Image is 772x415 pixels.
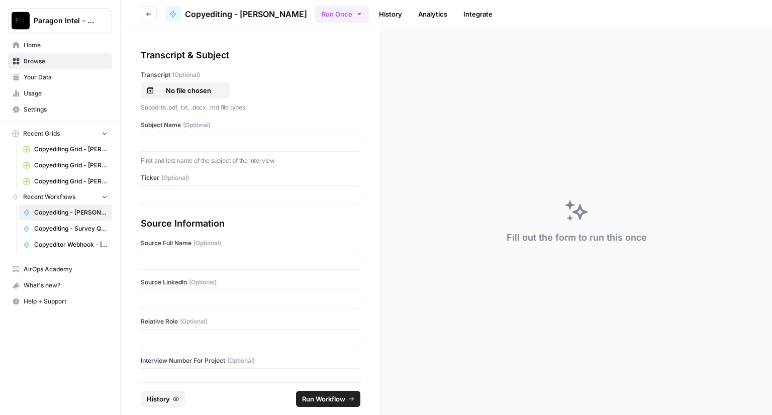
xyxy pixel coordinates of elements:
span: (Optional) [183,121,211,130]
div: What's new? [9,278,112,293]
span: Copyediting - Survey Questions - [PERSON_NAME] [34,224,108,233]
a: Copyediting Grid - [PERSON_NAME] [19,141,112,157]
a: Copyediting - Survey Questions - [PERSON_NAME] [19,221,112,237]
button: History [141,391,185,407]
span: (Optional) [227,356,255,365]
label: Source Full Name [141,239,360,248]
button: Run Once [315,6,369,23]
span: Home [24,41,108,50]
a: Browse [8,53,112,69]
label: Source LinkedIn [141,278,360,287]
span: Recent Workflows [23,192,75,201]
label: Transcript [141,70,360,79]
a: Copyediting - [PERSON_NAME] [165,6,307,22]
span: Copyediting - [PERSON_NAME] [34,208,108,217]
span: Settings [24,105,108,114]
span: AirOps Academy [24,265,108,274]
img: Paragon Intel - Copyediting Logo [12,12,30,30]
span: Help + Support [24,297,108,306]
a: Copyediting Grid - [PERSON_NAME] [19,157,112,173]
label: Interview Number For Project [141,356,360,365]
span: (Optional) [180,317,208,326]
div: Source Information [141,217,360,231]
a: Usage [8,85,112,101]
div: Fill out the form to run this once [507,231,647,245]
span: History [147,394,170,404]
span: (Optional) [189,278,217,287]
span: Paragon Intel - Copyediting [34,16,94,26]
span: (Optional) [161,173,189,182]
div: Transcript & Subject [141,48,360,62]
a: Settings [8,101,112,118]
button: Run Workflow [296,391,360,407]
button: Recent Workflows [8,189,112,204]
label: Subject Name [141,121,360,130]
p: First and last name of the subject of the interview [141,156,360,166]
button: Help + Support [8,293,112,309]
span: Browse [24,57,108,66]
a: History [373,6,408,22]
button: Recent Grids [8,126,112,141]
span: Recent Grids [23,129,60,138]
span: Copyediting Grid - [PERSON_NAME] [34,145,108,154]
label: Relative Role [141,317,360,326]
span: (Optional) [194,239,221,248]
a: Analytics [412,6,453,22]
a: Copyeditor Webhook - [PERSON_NAME] [19,237,112,253]
button: Workspace: Paragon Intel - Copyediting [8,8,112,33]
span: Copyediting Grid - [PERSON_NAME] [34,161,108,170]
span: (Optional) [172,70,200,79]
button: What's new? [8,277,112,293]
span: Copyediting Grid - [PERSON_NAME] [34,177,108,186]
span: Usage [24,89,108,98]
a: Your Data [8,69,112,85]
span: Copyeditor Webhook - [PERSON_NAME] [34,240,108,249]
a: Copyediting - [PERSON_NAME] [19,204,112,221]
label: Ticker [141,173,360,182]
a: Integrate [457,6,499,22]
span: Run Workflow [302,394,345,404]
a: Copyediting Grid - [PERSON_NAME] [19,173,112,189]
span: Copyediting - [PERSON_NAME] [185,8,307,20]
button: No file chosen [141,82,230,98]
a: Home [8,37,112,53]
span: Your Data [24,73,108,82]
p: Supports .pdf, .txt, .docx, .md file types [141,102,360,113]
p: No file chosen [156,85,221,95]
a: AirOps Academy [8,261,112,277]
